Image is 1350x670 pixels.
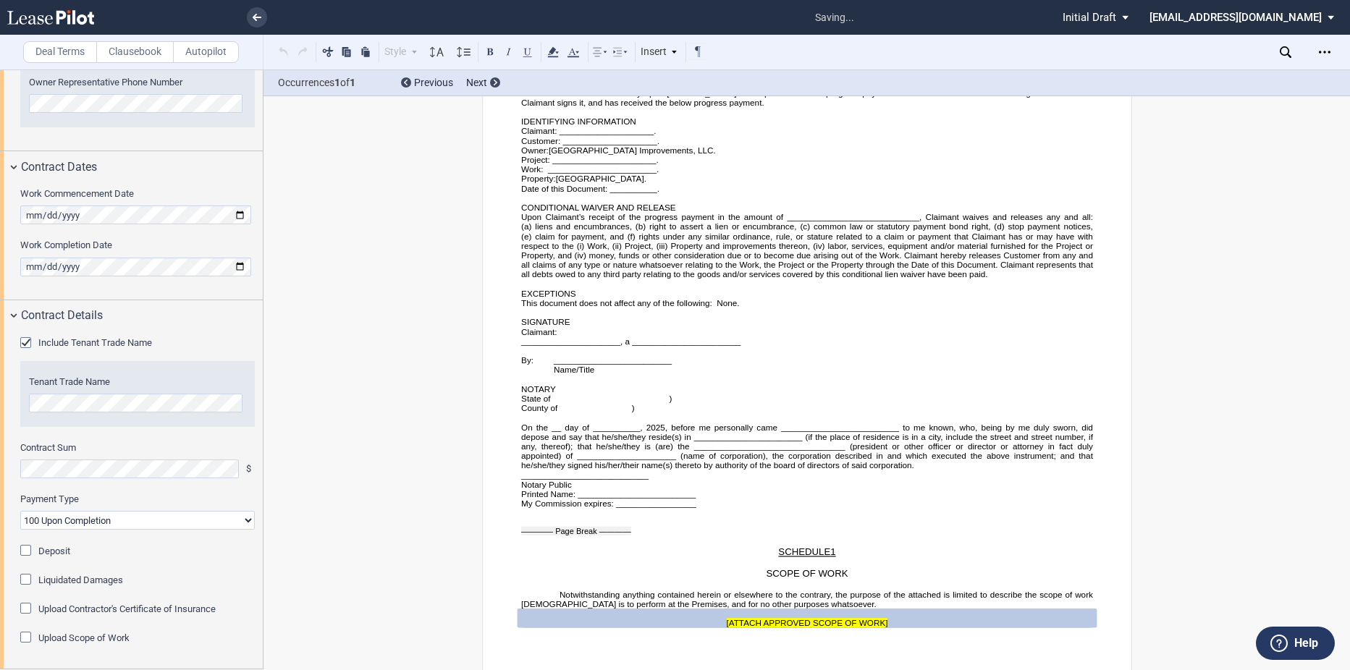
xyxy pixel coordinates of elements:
span: Previous [414,77,453,88]
span: Contract Dates [21,158,97,176]
button: Bold [481,43,499,60]
span: SIGNATURE [521,317,570,326]
span: Property and improvements thereon, (iv) [670,241,824,250]
span: State of [521,394,550,403]
label: Owner Representative Phone Number [29,76,246,89]
span: . [644,174,646,183]
button: Copy [338,43,355,60]
label: Clausebook [96,41,174,63]
span: stop payment notices, (e) [521,221,1095,240]
span: Printed Name: _________________________ [521,489,696,499]
b: 1 [350,77,355,88]
span: [GEOGRAPHIC_DATA] [555,174,644,183]
label: Tenant Trade Name [29,376,246,389]
span: , before me personally came _________________________ to me known, who, being by me duly sworn, d... [521,423,1095,470]
span: right to assert a lien or encumbrance, (c) [649,221,810,231]
span: On the __ [521,423,561,432]
span: This document does not affect any of the following: [521,298,712,308]
label: Include Tenant Trade Name [38,336,152,349]
button: Italic [500,43,518,60]
span: liens and encumbrances, (b) [535,221,646,231]
span: Next [466,77,487,88]
span: Initial Draft [1063,11,1116,24]
label: Contract Sum [20,441,255,454]
label: Deal Terms [23,41,97,63]
md-checkbox: Upload Contractor's Certificate of Insurance [20,602,216,616]
span: Upon Claimant’s receipt of the progress payment in the amount of ____________________________, Cl... [521,212,1095,231]
div: Insert [638,43,680,62]
span: Date of this Document: __________. [521,184,659,193]
span: _________________________ [554,355,672,365]
span: [ATTACH APPROVED SCOPE OF WORK] [726,618,887,627]
span: Notwithstanding anything contained herein or elsewhere to the contrary, the purpose of the attach... [521,590,1095,608]
span: CONDITIONAL WAIVER AND RELEASE [521,203,675,212]
b: 1 [334,77,340,88]
span: Notary Public [521,480,572,489]
button: Paste [357,43,374,60]
span: Project, (iii) [624,241,667,250]
label: Work Completion Date [20,239,255,252]
span: Claimant: ____________________. [521,126,656,135]
span: labor, services, equipment and/or material furnished for the Project or Property, and (iv) [521,241,1095,260]
md-checkbox: Liquidated Damages [20,573,123,588]
span: [GEOGRAPHIC_DATA] Improvements, LLC [548,145,713,155]
span: SCHEDULE [778,546,830,557]
label: Payment Type [20,493,255,506]
span: EXCEPTIONS [521,289,576,298]
label: Upload Contractor's Certificate of Insurance [38,603,216,616]
span: 1 [830,546,835,557]
span: Work: [521,164,543,174]
span: Contract Details [21,307,103,324]
label: Help [1294,634,1318,653]
span: money, funds or other consideration due or to become due arising out of the Work. Claimant hereby... [521,250,1095,279]
button: Toggle Control Characters [689,43,706,60]
span: This document is enforceable against Claimant if Claimant signs it, and has received the below pr... [521,88,1095,107]
span: day of __________, [565,423,642,432]
span: . [713,145,715,155]
span: ___________________________ [521,470,649,480]
span: Occurrences of [278,75,390,90]
span: Property: [521,174,556,183]
span: IDENTIFYING INFORMATION [521,116,636,126]
span: 2025 [646,423,665,432]
span: ) [669,394,672,403]
span: My Commission expires: _________________ [521,499,696,508]
span: Project: ______________________. [521,155,659,164]
label: Liquidated Damages [38,574,123,587]
span: $ [246,462,255,475]
span: saving... [808,2,861,33]
span: Customer: ____________________. [521,136,659,145]
div: Previous [401,76,453,90]
span: Work, (ii) [587,241,621,250]
md-checkbox: Include Tenant Trade Name [20,336,152,351]
span: common law or statutory payment bond right, (d) [813,221,1004,231]
span: Name/Title [554,365,594,374]
button: Cut [319,43,337,60]
div: Open Lease options menu [1313,41,1336,64]
md-checkbox: Deposit [20,544,70,559]
md-checkbox: Upload Scope of Work [20,631,130,645]
label: Autopilot [173,41,239,63]
span: Owner: [521,145,549,155]
button: Help [1256,627,1335,660]
label: Work Commencement Date [20,187,255,200]
span: NOTARY [521,384,556,394]
label: Upload Scope of Work [38,632,130,645]
button: Underline [519,43,536,60]
span: _____________________, a _______________________ [521,336,741,346]
label: Deposit [38,545,70,558]
span: _______________________. [548,164,659,174]
span: ) [631,403,634,412]
span: County of [521,403,557,412]
span: SCOPE OF WORK [766,568,848,579]
div: Next [466,76,500,90]
span: claim for payment, and (f) [535,232,636,241]
span: Claimant: [521,327,557,336]
span: None. [717,298,739,308]
span: rights under any similar ordinance, rule, or stature related to a claim or payment that Claimant ... [521,232,1095,250]
span: By: [521,355,533,365]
